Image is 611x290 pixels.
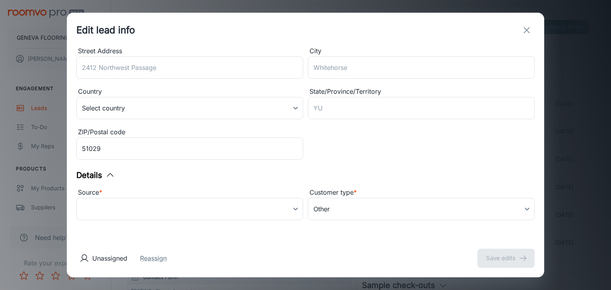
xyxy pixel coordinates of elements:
p: Unassigned [92,253,127,263]
div: Customer type [308,188,535,198]
button: Details [76,169,115,181]
button: Reassign [140,253,167,263]
input: Whitehorse [308,56,535,79]
div: Street Address [76,46,303,56]
input: J1U 3L7 [76,137,303,160]
div: Select country [76,97,303,119]
input: YU [308,97,535,119]
div: Other [308,198,535,220]
div: City [308,46,535,56]
div: State/Province/Territory [308,87,535,97]
input: 2412 Northwest Passage [76,56,303,79]
div: ZIP/Postal code [76,127,303,137]
h1: Edit lead info [76,23,135,37]
button: exit [519,22,535,38]
div: Source [76,188,303,198]
div: Country [76,87,303,97]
